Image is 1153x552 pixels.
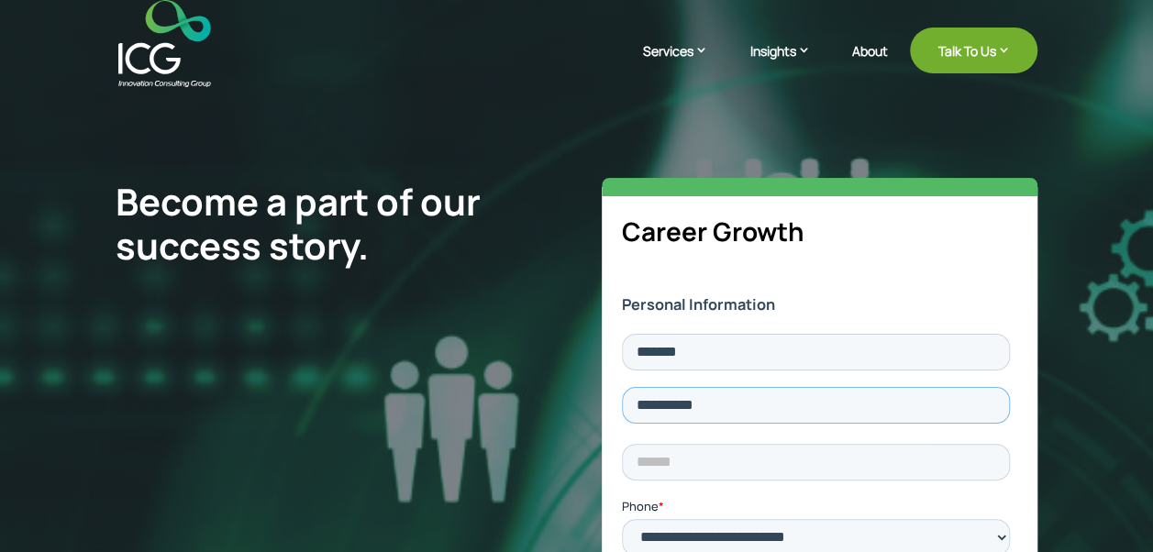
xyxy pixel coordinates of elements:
[851,44,887,87] a: About
[749,41,828,87] a: Insights
[643,41,726,87] a: Services
[910,28,1037,73] a: Talk To Us
[622,216,1017,257] h5: Career Growth
[1061,464,1153,552] iframe: Chat Widget
[116,180,551,277] h1: Become a part of our success story.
